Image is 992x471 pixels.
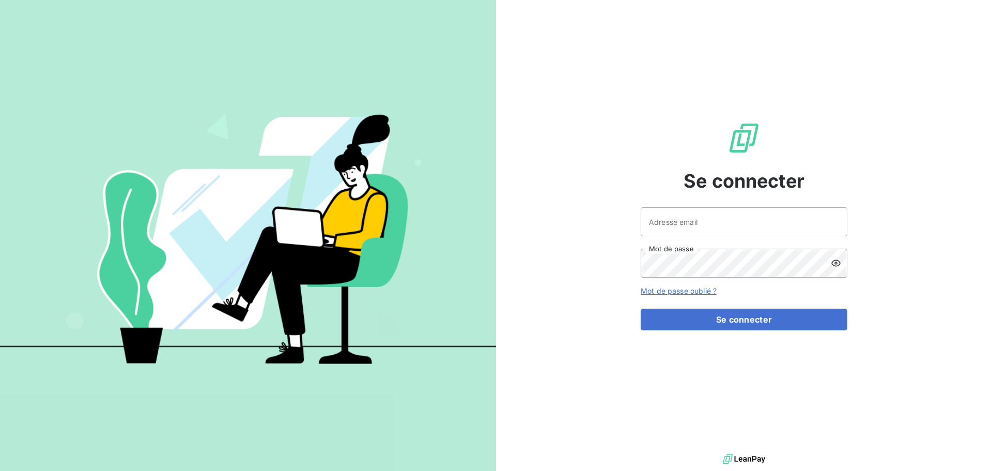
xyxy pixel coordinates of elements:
input: placeholder [641,207,847,236]
a: Mot de passe oublié ? [641,286,717,295]
button: Se connecter [641,309,847,330]
img: logo [723,451,765,467]
img: Logo LeanPay [727,121,761,155]
span: Se connecter [684,167,804,195]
